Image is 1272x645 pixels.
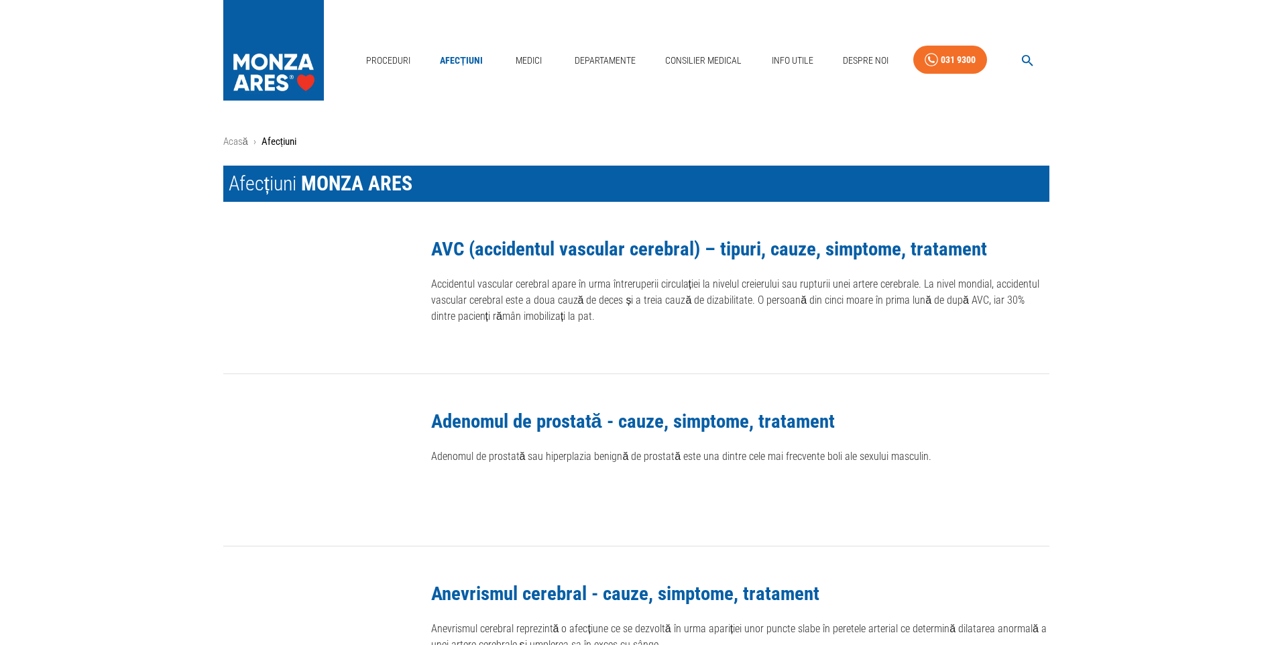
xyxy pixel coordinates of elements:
a: Consilier Medical [660,47,747,74]
a: Afecțiuni [435,47,488,74]
a: Despre Noi [837,47,894,74]
a: Info Utile [766,47,819,74]
a: Adenomul de prostată - cauze, simptome, tratament [431,410,835,432]
p: Afecțiuni [262,134,296,150]
p: Adenomul de prostată sau hiperplazia benignă de prostată este una dintre cele mai frecvente boli ... [431,449,1049,465]
a: Acasă [223,135,248,148]
span: MONZA ARES [301,172,412,195]
a: 031 9300 [913,46,987,74]
a: Proceduri [361,47,416,74]
li: › [253,134,256,150]
a: Departamente [569,47,641,74]
a: Medici [507,47,550,74]
p: Accidentul vascular cerebral apare în urma întreruperii circulației la nivelul creierului sau rup... [431,276,1049,325]
nav: breadcrumb [223,134,1049,150]
h1: Afecțiuni [223,166,1049,202]
a: Anevrismul cerebral - cauze, simptome, tratament [431,582,819,605]
div: 031 9300 [941,52,976,68]
a: AVC (accidentul vascular cerebral) – tipuri, cauze, simptome, tratament [431,237,987,260]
